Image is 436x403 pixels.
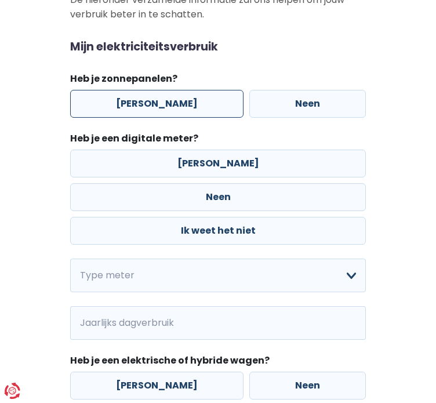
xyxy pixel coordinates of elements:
legend: Heb je een elektrische of hybride wagen? [70,354,366,372]
label: Neen [249,372,366,400]
label: Neen [70,183,366,211]
h2: Mijn elektriciteitsverbruik [70,40,366,53]
legend: Heb je een digitale meter? [70,132,366,150]
label: Ik weet het niet [70,217,366,245]
legend: Heb je zonnepanelen? [70,72,366,90]
label: [PERSON_NAME] [70,90,244,118]
label: Neen [249,90,366,118]
label: [PERSON_NAME] [70,150,366,177]
label: [PERSON_NAME] [70,372,244,400]
span: kWh [70,306,102,340]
